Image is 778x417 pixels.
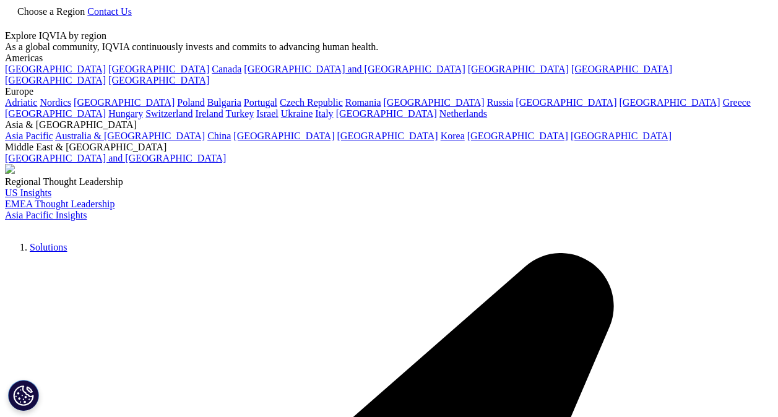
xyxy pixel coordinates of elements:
a: EMEA Thought Leadership [5,199,115,209]
a: Israel [256,108,279,119]
a: [GEOGRAPHIC_DATA] [5,64,106,74]
a: [GEOGRAPHIC_DATA] [516,97,616,108]
a: [GEOGRAPHIC_DATA] [337,131,438,141]
a: [GEOGRAPHIC_DATA] and [GEOGRAPHIC_DATA] [244,64,465,74]
a: [GEOGRAPHIC_DATA] [620,97,720,108]
div: Regional Thought Leadership [5,176,773,187]
a: Contact Us [87,6,132,17]
a: [GEOGRAPHIC_DATA] [74,97,175,108]
a: Solutions [30,242,67,252]
a: Asia Pacific Insights [5,210,87,220]
a: [GEOGRAPHIC_DATA] [233,131,334,141]
span: Choose a Region [17,6,85,17]
a: Netherlands [439,108,487,119]
a: Poland [177,97,204,108]
a: [GEOGRAPHIC_DATA] [571,131,672,141]
a: Italy [315,108,333,119]
a: Ireland [196,108,223,119]
div: Europe [5,86,773,97]
a: [GEOGRAPHIC_DATA] [467,131,568,141]
button: Cookies Settings [8,380,39,411]
a: [GEOGRAPHIC_DATA] [468,64,569,74]
a: [GEOGRAPHIC_DATA] [571,64,672,74]
a: Nordics [40,97,71,108]
a: Romania [345,97,381,108]
img: 2093_analyzing-data-using-big-screen-display-and-laptop.png [5,164,15,174]
a: Hungary [108,108,143,119]
a: Greece [723,97,751,108]
a: Australia & [GEOGRAPHIC_DATA] [55,131,205,141]
a: [GEOGRAPHIC_DATA] [5,75,106,85]
a: Asia Pacific [5,131,53,141]
a: Czech Republic [280,97,343,108]
a: [GEOGRAPHIC_DATA] and [GEOGRAPHIC_DATA] [5,153,226,163]
a: Adriatic [5,97,37,108]
div: Explore IQVIA by region [5,30,773,41]
a: Ukraine [281,108,313,119]
a: Canada [212,64,241,74]
div: Americas [5,53,773,64]
a: Korea [441,131,465,141]
a: Turkey [226,108,254,119]
a: Switzerland [145,108,192,119]
a: [GEOGRAPHIC_DATA] [384,97,485,108]
a: [GEOGRAPHIC_DATA] [108,75,209,85]
div: Middle East & [GEOGRAPHIC_DATA] [5,142,773,153]
a: Russia [487,97,514,108]
a: Bulgaria [207,97,241,108]
a: [GEOGRAPHIC_DATA] [108,64,209,74]
div: As a global community, IQVIA continuously invests and commits to advancing human health. [5,41,773,53]
a: China [207,131,231,141]
a: US Insights [5,187,51,198]
div: Asia & [GEOGRAPHIC_DATA] [5,119,773,131]
a: [GEOGRAPHIC_DATA] [5,108,106,119]
a: [GEOGRAPHIC_DATA] [336,108,437,119]
a: Portugal [244,97,277,108]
